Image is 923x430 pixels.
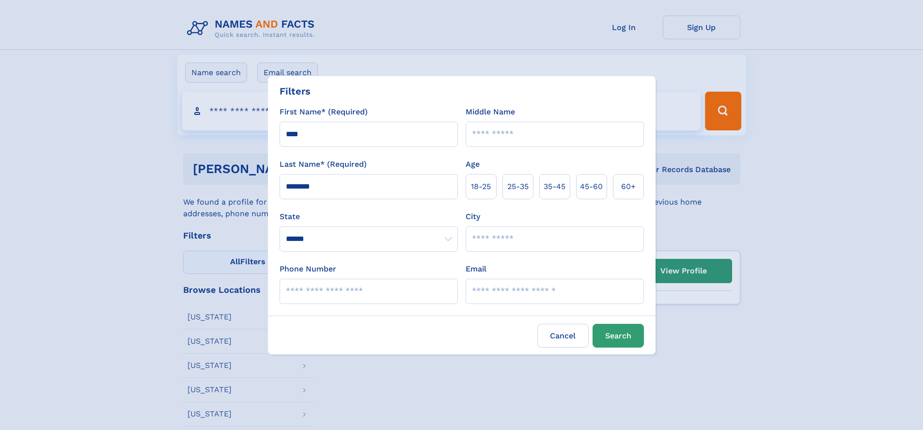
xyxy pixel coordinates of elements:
[580,181,603,192] span: 45‑60
[280,263,336,275] label: Phone Number
[537,324,589,348] label: Cancel
[466,263,486,275] label: Email
[466,106,515,118] label: Middle Name
[593,324,644,348] button: Search
[544,181,565,192] span: 35‑45
[621,181,636,192] span: 60+
[280,84,311,98] div: Filters
[471,181,491,192] span: 18‑25
[466,159,480,170] label: Age
[280,159,367,170] label: Last Name* (Required)
[280,211,458,223] label: State
[507,181,529,192] span: 25‑35
[466,211,480,223] label: City
[280,106,368,118] label: First Name* (Required)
